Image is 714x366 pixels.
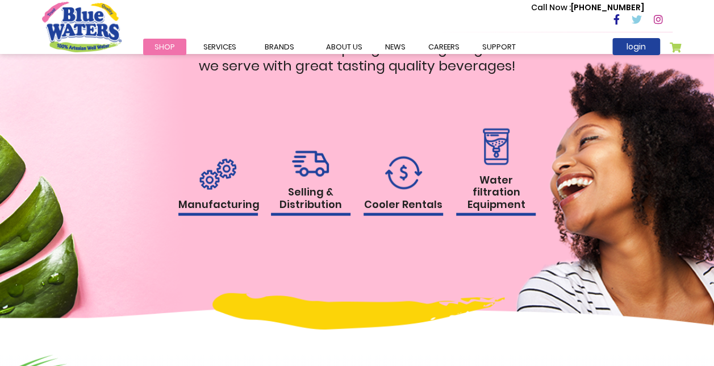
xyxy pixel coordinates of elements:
a: Selling & Distribution [271,151,350,216]
span: Shop [155,41,175,52]
span: Call Now : [531,2,571,13]
a: store logo [42,2,122,52]
a: about us [315,39,374,55]
a: login [612,38,660,55]
h1: Manufacturing [178,198,258,217]
a: Manufacturing [178,159,258,217]
a: support [471,39,527,55]
a: careers [417,39,471,55]
img: rental [292,151,329,177]
a: Cooler Rentals [364,156,443,217]
p: We're dedicated to inspiring and delighting those we serve with great tasting quality beverages! [178,40,536,74]
p: [PHONE_NUMBER] [531,2,644,14]
a: Water filtration Equipment [456,128,536,217]
img: rental [199,159,236,190]
h1: Cooler Rentals [364,198,443,217]
h1: Water filtration Equipment [456,174,536,217]
span: Brands [265,41,294,52]
img: rental [479,128,512,165]
h1: Selling & Distribution [271,186,350,216]
img: rental [385,156,422,190]
span: Services [203,41,236,52]
a: News [374,39,417,55]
